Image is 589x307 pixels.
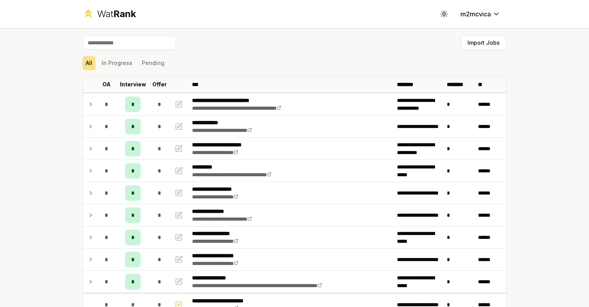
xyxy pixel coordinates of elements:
[83,8,136,20] a: WatRank
[97,8,136,20] div: Wat
[120,81,146,88] p: Interview
[461,36,506,50] button: Import Jobs
[460,9,491,19] span: m2mcvica
[83,56,95,70] button: All
[102,81,111,88] p: OA
[454,7,506,21] button: m2mcvica
[139,56,168,70] button: Pending
[113,8,136,19] span: Rank
[152,81,167,88] p: Offer
[99,56,136,70] button: In Progress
